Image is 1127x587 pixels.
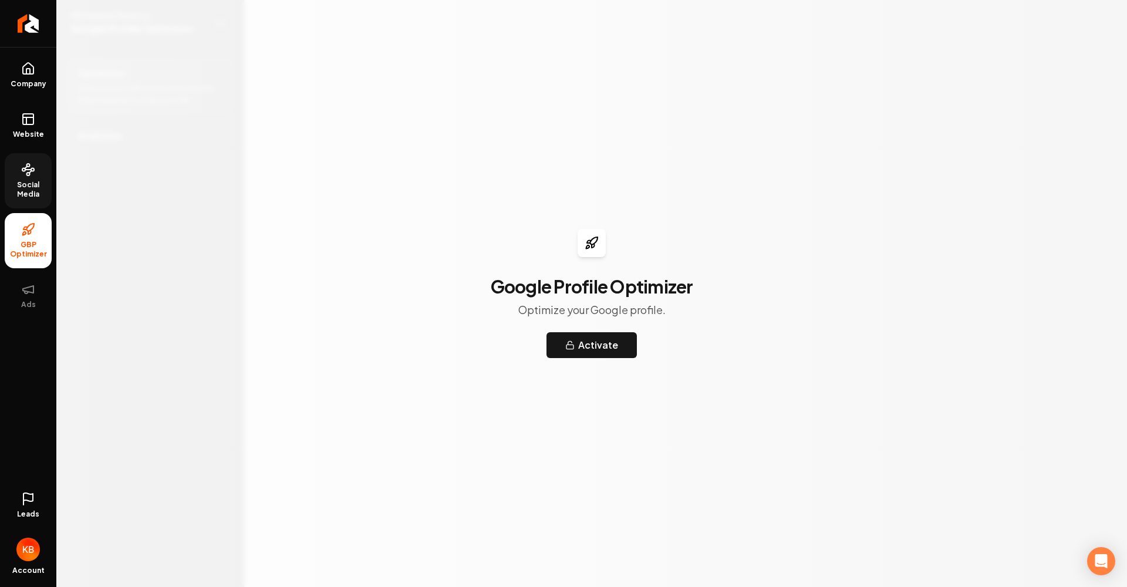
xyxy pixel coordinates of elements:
img: Kyle Barksdale [16,538,40,561]
span: GBP Optimizer [5,240,52,259]
span: Leads [17,510,39,519]
button: Open user button [16,533,40,561]
a: Leads [5,483,52,528]
a: Company [5,52,52,98]
img: Rebolt Logo [18,14,39,33]
span: Account [12,566,45,575]
a: Social Media [5,153,52,208]
button: Ads [5,273,52,319]
span: Social Media [5,180,52,199]
span: Website [8,130,49,139]
span: Company [6,79,51,89]
span: Ads [16,300,41,309]
a: Website [5,103,52,149]
div: Open Intercom Messenger [1087,547,1115,575]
